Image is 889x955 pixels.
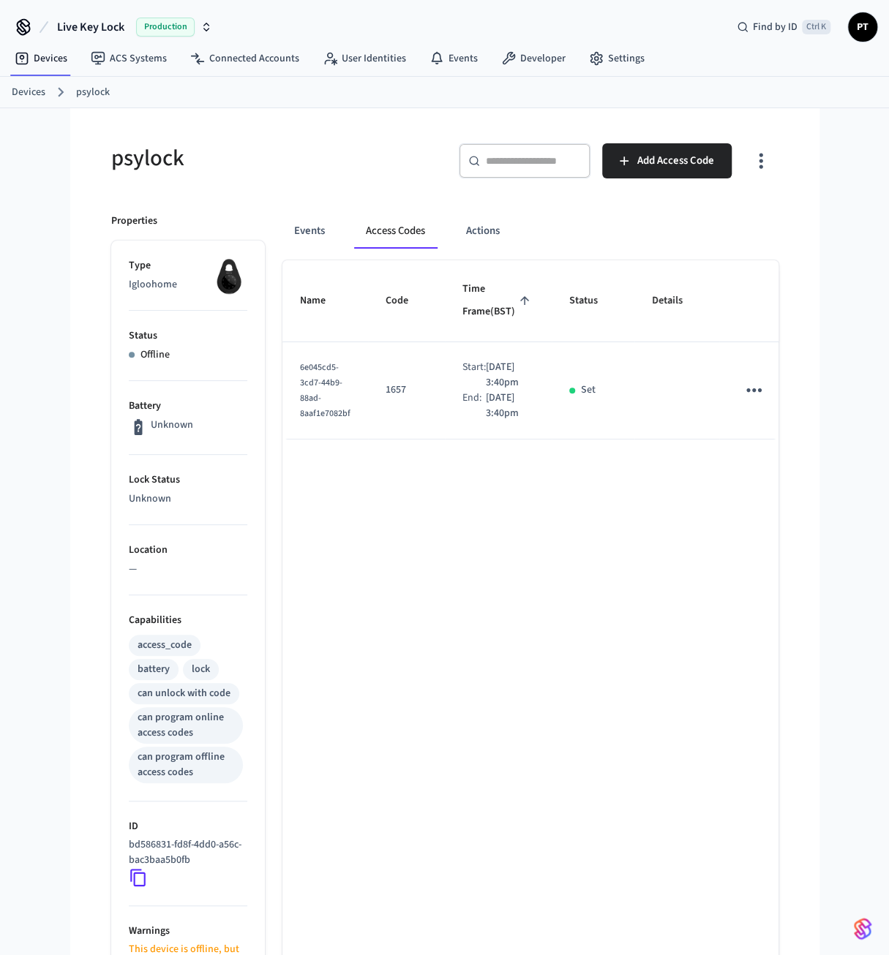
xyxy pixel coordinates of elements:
[311,45,418,72] a: User Identities
[300,290,345,312] span: Name
[802,20,830,34] span: Ctrl K
[129,491,247,507] p: Unknown
[129,837,241,868] p: bd586831-fd8f-4dd0-a56c-bac3baa5b0fb
[138,662,170,677] div: battery
[652,290,702,312] span: Details
[300,361,350,420] span: 6e045cd5-3cd7-44b9-88ad-8aaf1e7082bf
[386,382,427,398] p: 1657
[151,418,193,433] p: Unknown
[354,214,437,249] button: Access Codes
[111,143,436,173] h5: psylock
[140,347,170,363] p: Offline
[3,45,79,72] a: Devices
[138,750,234,780] div: can program offline access codes
[57,18,124,36] span: Live Key Lock
[848,12,877,42] button: PT
[486,360,534,390] p: [DATE] 3:40pm
[753,20,798,34] span: Find by ID
[129,819,247,834] p: ID
[854,917,871,940] img: SeamLogoGradient.69752ec5.svg
[849,14,876,40] span: PT
[129,258,247,273] p: Type
[489,45,577,72] a: Developer
[282,260,830,439] table: sticky table
[211,258,247,295] img: igloohome_igke
[192,662,210,677] div: lock
[637,151,714,170] span: Add Access Code
[129,399,247,414] p: Battery
[136,18,195,37] span: Production
[129,328,247,344] p: Status
[386,290,427,312] span: Code
[111,214,157,229] p: Properties
[129,472,247,488] p: Lock Status
[725,14,842,40] div: Find by IDCtrl K
[282,214,779,249] div: ant example
[581,382,596,398] p: Set
[12,85,45,100] a: Devices
[462,360,486,390] div: Start:
[138,686,230,701] div: can unlock with code
[454,214,511,249] button: Actions
[138,638,192,653] div: access_code
[569,290,617,312] span: Status
[462,278,534,324] span: Time Frame(BST)
[418,45,489,72] a: Events
[138,710,234,741] div: can program online access codes
[129,277,247,292] p: Igloohome
[129,613,247,628] p: Capabilities
[129,924,247,939] p: Warnings
[179,45,311,72] a: Connected Accounts
[79,45,179,72] a: ACS Systems
[577,45,656,72] a: Settings
[462,390,486,421] div: End:
[76,85,110,100] a: psylock
[602,143,732,178] button: Add Access Code
[485,390,533,421] p: [DATE] 3:40pm
[129,543,247,558] p: Location
[129,562,247,577] p: —
[282,214,337,249] button: Events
